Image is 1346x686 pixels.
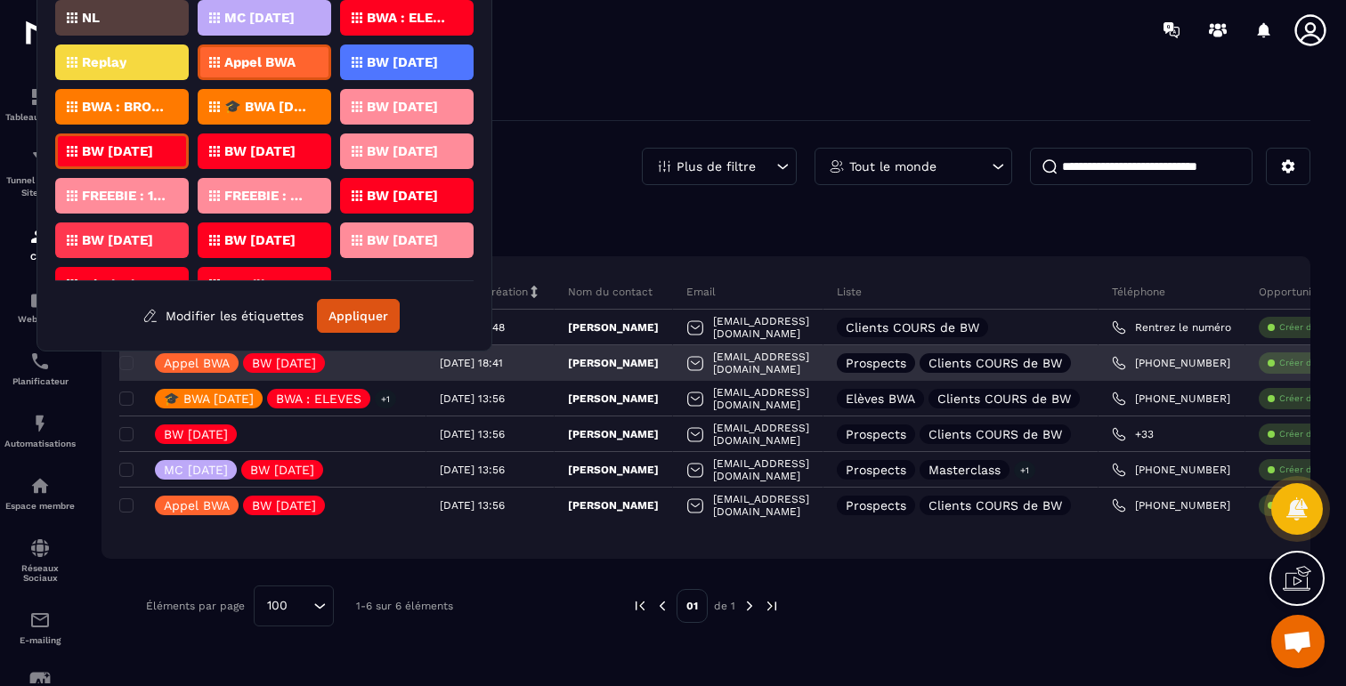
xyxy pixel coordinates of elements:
[164,357,230,369] p: Appel BWA
[654,598,670,614] img: prev
[677,160,756,173] p: Plus de filtre
[356,600,453,612] p: 1-6 sur 6 éléments
[129,300,317,332] button: Modifier les étiquettes
[4,174,76,199] p: Tunnel de vente Site web
[568,498,659,512] p: [PERSON_NAME]
[29,351,51,372] img: scheduler
[440,392,505,405] p: [DATE] 13:56
[4,275,76,337] a: automationsautomationsWebinaire
[928,357,1062,369] p: Clients COURS de BW
[4,439,76,448] p: Automatisations
[82,278,168,291] p: Séminaire BWA
[846,428,906,440] p: Prospects
[25,16,185,49] img: logo
[928,499,1062,512] p: Clients COURS de BW
[846,357,906,369] p: Prospects
[846,321,979,334] p: Clients COURS de BW
[568,391,659,406] p: [PERSON_NAME]
[4,376,76,386] p: Planificateur
[1014,461,1035,480] p: +1
[4,501,76,511] p: Espace membre
[294,596,309,616] input: Search for option
[568,463,659,477] p: [PERSON_NAME]
[254,585,334,626] div: Search for option
[252,357,316,369] p: BW [DATE]
[440,428,505,440] p: [DATE] 13:56
[4,112,76,122] p: Tableau de bord
[1112,498,1230,512] a: [PHONE_NUMBER]
[568,285,653,299] p: Nom du contact
[29,609,51,631] img: email
[846,499,906,512] p: Prospects
[224,12,295,24] p: MC [DATE]
[568,320,659,335] p: [PERSON_NAME]
[632,598,648,614] img: prev
[82,101,168,113] p: BWA : BROCHURE
[4,135,76,213] a: formationformationTunnel de vente Site web
[29,413,51,434] img: automations
[164,464,228,476] p: MC [DATE]
[367,190,438,202] p: BW [DATE]
[846,464,906,476] p: Prospects
[224,145,296,157] p: BW [DATE]
[82,190,168,202] p: FREEBIE : 10 MIN
[261,596,294,616] span: 100
[1112,463,1230,477] a: [PHONE_NUMBER]
[440,499,505,512] p: [DATE] 13:56
[367,234,438,246] p: BW [DATE]
[4,213,76,275] a: formationformationCRM
[29,226,51,247] img: formation
[29,86,51,108] img: formation
[1112,391,1230,406] a: [PHONE_NUMBER]
[937,392,1071,405] p: Clients COURS de BW
[4,596,76,658] a: emailemailE-mailing
[1112,427,1154,441] a: +33
[4,314,76,324] p: Webinaire
[367,101,438,113] p: BW [DATE]
[1259,285,1322,299] p: Opportunité
[677,589,708,623] p: 01
[82,12,100,24] p: NL
[4,337,76,399] a: schedulerschedulerPlanificateur
[4,73,76,135] a: formationformationTableau de bord
[837,285,862,299] p: Liste
[1271,615,1325,668] div: Ouvrir le chat
[568,427,659,441] p: [PERSON_NAME]
[1112,356,1230,370] a: [PHONE_NUMBER]
[4,252,76,262] p: CRM
[250,464,314,476] p: BW [DATE]
[686,285,716,299] p: Email
[164,499,230,512] p: Appel BWA
[367,56,438,69] p: BW [DATE]
[224,278,280,291] p: Emailing
[317,299,400,333] button: Appliquer
[928,464,1001,476] p: Masterclass
[224,101,311,113] p: 🎓 BWA [DATE]
[1112,285,1165,299] p: Téléphone
[375,390,396,408] p: +1
[29,149,51,170] img: formation
[440,357,503,369] p: [DATE] 18:41
[849,160,937,173] p: Tout le monde
[4,563,76,583] p: Réseaux Sociaux
[714,599,735,613] p: de 1
[742,598,758,614] img: next
[4,524,76,596] a: social-networksocial-networkRéseaux Sociaux
[846,392,915,405] p: Elèves BWA
[367,145,438,157] p: BW [DATE]
[224,56,296,69] p: Appel BWA
[164,428,228,440] p: BW [DATE]
[568,356,659,370] p: [PERSON_NAME]
[4,462,76,524] a: automationsautomationsEspace membre
[4,399,76,462] a: automationsautomationsAutomatisations
[224,190,311,202] p: FREEBIE : GUIDE
[29,288,51,310] img: automations
[82,145,153,157] p: BW [DATE]
[764,598,780,614] img: next
[367,12,453,24] p: BWA : ELEVES
[224,234,296,246] p: BW [DATE]
[276,392,361,405] p: BWA : ELEVES
[440,464,505,476] p: [DATE] 13:56
[164,392,254,405] p: 🎓 BWA [DATE]
[4,635,76,645] p: E-mailing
